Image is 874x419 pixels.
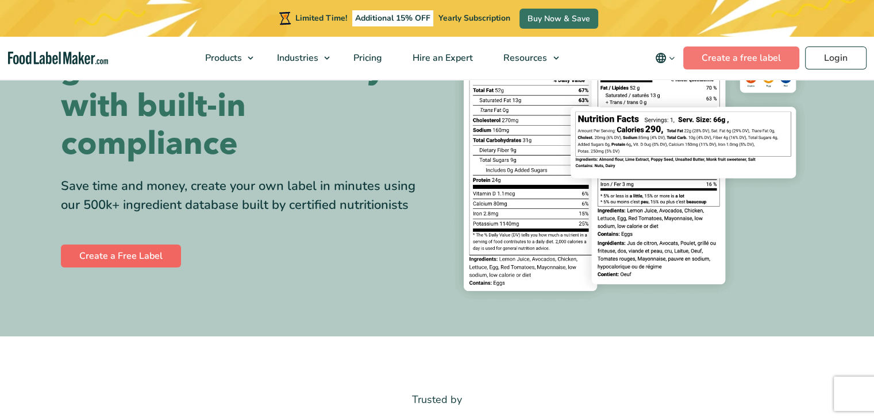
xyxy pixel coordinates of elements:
a: Buy Now & Save [519,9,598,29]
a: Create a Free Label [61,245,181,267]
span: Limited Time! [295,13,347,24]
span: Additional 15% OFF [352,10,433,26]
h1: Food nutrition generator made easy with built-in compliance [61,11,429,163]
span: Products [202,52,243,64]
a: Hire an Expert [398,37,486,79]
p: Trusted by [61,391,814,408]
span: Resources [500,52,548,64]
a: Products [190,37,259,79]
span: Hire an Expert [409,52,474,64]
div: Save time and money, create your own label in minutes using our 500k+ ingredient database built b... [61,177,429,215]
a: Industries [262,37,336,79]
span: Yearly Subscription [438,13,510,24]
span: Industries [274,52,319,64]
a: Login [805,46,867,69]
span: Pricing [350,52,383,64]
a: Pricing [338,37,395,79]
a: Create a free label [683,46,799,69]
a: Resources [488,37,564,79]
